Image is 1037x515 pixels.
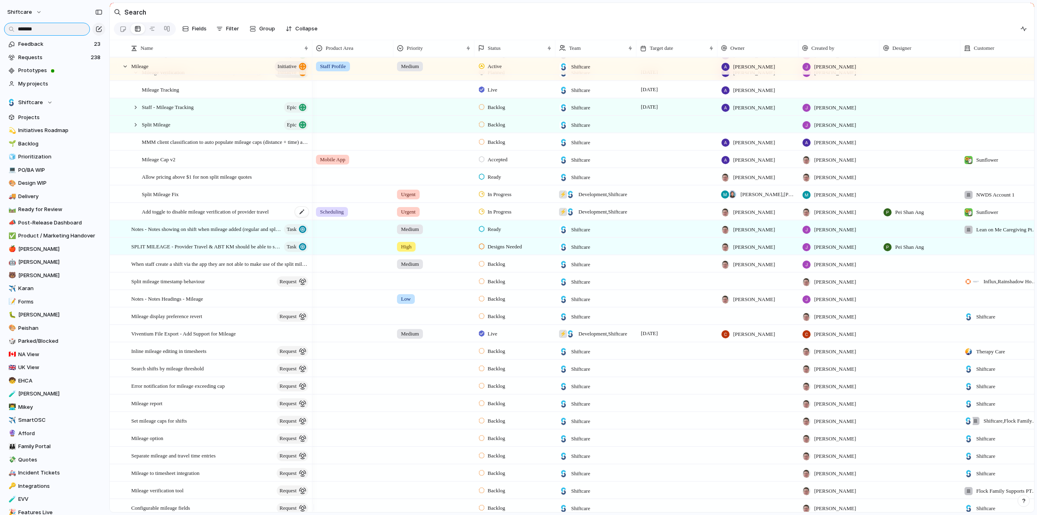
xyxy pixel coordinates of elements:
a: Projects [4,111,105,124]
span: Development , Shiftcare [578,190,627,199]
button: 💸 [7,456,15,464]
div: 🚚Delivery [4,190,105,203]
span: [PERSON_NAME] , [PERSON_NAME] [740,190,795,199]
span: Design WIP [18,179,102,187]
span: High [401,243,412,251]
span: Created by [811,44,834,52]
span: [PERSON_NAME] [814,261,856,269]
span: Task [287,241,297,252]
button: request [277,485,308,496]
button: Task [284,241,308,252]
div: ✅Product / Marketing Handover [4,230,105,242]
div: 🧒 [9,376,14,385]
button: 🧪 [7,390,15,398]
a: Prototypes [4,64,105,77]
span: Team [569,44,581,52]
div: 🐻 [9,271,14,280]
button: Filter [213,22,242,35]
div: 🔮Afford [4,427,105,440]
div: 🧊 [9,152,14,162]
span: Shiftcare [571,63,590,71]
div: 👨‍💻 [9,402,14,412]
button: initiative [275,61,308,72]
a: 🐻[PERSON_NAME] [4,269,105,282]
div: 🧪 [9,389,14,399]
span: 238 [91,53,102,62]
button: Group [245,22,279,35]
span: My projects [18,80,102,88]
button: ✈️ [7,416,15,424]
button: Task [284,224,308,235]
span: [PERSON_NAME] [814,156,856,164]
span: Epic [287,119,297,130]
span: [PERSON_NAME] [18,311,102,319]
span: Delivery [18,192,102,201]
button: 🔮 [7,430,15,438]
span: [PERSON_NAME] [18,245,102,253]
span: Shiftcare [571,156,590,164]
a: 🎨Peishan [4,322,105,334]
span: request [280,380,297,392]
span: Status [488,44,501,52]
span: Family Portal [18,442,102,451]
a: 🤖[PERSON_NAME] [4,256,105,268]
div: 🧪EVV [4,493,105,505]
button: 🧒 [7,377,15,385]
span: shiftcare [7,8,32,16]
span: Shiftcare [571,243,590,251]
div: 🐛[PERSON_NAME] [4,309,105,321]
span: Medium [401,62,419,71]
a: 💫Initiatives Roadmap [4,124,105,137]
span: [PERSON_NAME] [18,258,102,266]
a: ✈️SmartOSC [4,414,105,426]
div: 📣Post-Release Dashboard [4,217,105,229]
span: [PERSON_NAME] [733,104,775,112]
span: request [280,433,297,444]
a: 🎨Design WIP [4,177,105,189]
span: Backlog [488,278,505,286]
span: [PERSON_NAME] [814,191,856,199]
div: 🎨 [9,179,14,188]
a: 🍎[PERSON_NAME] [4,243,105,255]
button: 🚚 [7,192,15,201]
button: 🍎 [7,245,15,253]
button: 🧪 [7,495,15,503]
div: 💸Quotes [4,454,105,466]
span: Shiftcare [571,261,590,269]
span: Backlog [488,138,505,146]
span: Pei Shan Ang [895,243,924,251]
span: Ready [488,173,501,181]
span: Allow pricing above $1 for non split mileage quotes [142,172,252,181]
span: Backlog [488,121,505,129]
div: 🍎 [9,244,14,254]
span: Customer [974,44,994,52]
span: Requests [18,53,88,62]
button: 🎨 [7,179,15,187]
span: When staff create a shift via the app they are not able to make use of the split mileage feature [131,259,309,268]
span: Group [259,25,275,33]
span: request [280,415,297,427]
span: Shiftcare [18,98,43,107]
a: 🇬🇧UK View [4,361,105,374]
span: Designer [892,44,911,52]
span: UK View [18,363,102,372]
a: 🧪[PERSON_NAME] [4,388,105,400]
div: ⚡ [559,208,567,216]
button: request [277,468,308,479]
a: 🇨🇦NA View [4,348,105,361]
span: Staff - Mileage Tracking [142,102,194,111]
a: 🎲Parked/Blocked [4,335,105,347]
span: [PERSON_NAME] [814,208,856,216]
span: [PERSON_NAME] [814,63,856,71]
button: 🌱 [7,140,15,148]
button: 📣 [7,219,15,227]
span: [PERSON_NAME] [733,86,775,94]
span: Integrations [18,482,102,490]
a: 💻PO/BA WIP [4,164,105,176]
a: My projects [4,78,105,90]
span: In Progress [488,190,512,199]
